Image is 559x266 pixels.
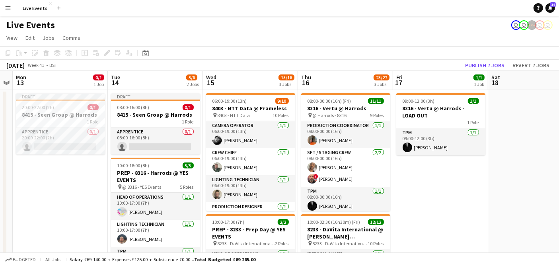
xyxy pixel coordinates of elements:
[396,74,403,81] span: Fri
[123,184,162,190] span: @ 8316 - YES Events
[308,98,351,104] span: 08:00-00:00 (16h) (Fri)
[44,256,63,262] span: All jobs
[87,119,99,125] span: 1 Role
[462,60,508,70] button: Publish 7 jobs
[314,174,318,179] span: !
[117,162,150,168] span: 10:00-18:00 (8h)
[111,111,200,118] h3: 8415 - Seen Group @ Harrods
[25,34,35,41] span: Edit
[300,78,311,87] span: 16
[6,34,18,41] span: View
[206,148,295,175] app-card-role: Crew Chief1/106:00-19:00 (13h)[PERSON_NAME]
[474,81,484,87] div: 1 Job
[308,219,360,225] span: 10:00-02:30 (16h30m) (Fri)
[509,60,553,70] button: Revert 7 jobs
[49,62,57,68] div: BST
[187,81,199,87] div: 2 Jobs
[26,62,46,68] span: Week 41
[403,98,435,104] span: 09:00-12:00 (3h)
[374,74,390,80] span: 23/27
[279,74,294,80] span: 15/16
[13,257,36,262] span: Budgeted
[93,74,104,80] span: 0/1
[368,241,384,246] span: 10 Roles
[543,20,553,30] app-user-avatar: Technical Department
[111,169,200,184] h3: PREP - 8316 - Harrods @ YES EVENTS
[16,111,105,118] h3: 8415 - Seen Group @ Harrods
[206,121,295,148] app-card-role: Camera Operator1/106:00-19:00 (13h)[PERSON_NAME]
[39,33,58,43] a: Jobs
[396,128,485,155] app-card-role: TPM1/109:00-12:00 (3h)[PERSON_NAME]
[527,20,537,30] app-user-avatar: Production Managers
[110,78,120,87] span: 14
[15,78,26,87] span: 13
[22,33,38,43] a: Edit
[16,127,105,155] app-card-role: Apprentice0/120:00-22:00 (2h)
[16,74,26,81] span: Mon
[22,104,55,110] span: 20:00-22:00 (2h)
[301,121,390,148] app-card-role: Production Coordinator1/108:00-00:00 (16h)[PERSON_NAME]
[275,98,289,104] span: 9/10
[511,20,521,30] app-user-avatar: Nadia Addada
[88,104,99,110] span: 0/1
[206,175,295,202] app-card-role: Lighting Technician1/106:00-19:00 (13h)[PERSON_NAME]
[111,127,200,155] app-card-role: Apprentice0/108:00-16:00 (8h)
[301,187,390,214] app-card-role: TPM1/108:00-00:00 (16h)[PERSON_NAME]
[368,219,384,225] span: 12/12
[186,74,197,80] span: 5/6
[117,104,150,110] span: 08:00-16:00 (8h)
[6,19,55,31] h1: Live Events
[396,105,485,119] h3: 8316 - Vertu @ Harrods - LOAD OUT
[183,162,194,168] span: 5/5
[550,2,556,7] span: 14
[180,184,194,190] span: 5 Roles
[368,98,384,104] span: 11/11
[395,78,403,87] span: 17
[374,81,389,87] div: 3 Jobs
[93,81,104,87] div: 1 Job
[111,220,200,247] app-card-role: Lighting Technician1/110:00-17:00 (7h)[PERSON_NAME]
[43,34,55,41] span: Jobs
[183,104,194,110] span: 0/1
[218,241,275,246] span: 8233 - DaVita International @ [PERSON_NAME][GEOGRAPHIC_DATA]
[206,93,295,211] app-job-card: 06:00-19:00 (13h)9/108403 - NTT Data @ Frameless 8403 - NTT Data10 RolesCamera Operator1/106:00-1...
[468,98,479,104] span: 1/1
[535,20,545,30] app-user-avatar: Technical Department
[182,119,194,125] span: 1 Role
[273,112,289,118] span: 10 Roles
[301,226,390,240] h3: 8233 - DaVita International @ [PERSON_NAME][GEOGRAPHIC_DATA]
[301,74,311,81] span: Thu
[212,219,245,225] span: 10:00-17:00 (7h)
[313,112,347,118] span: @ Harrods - 8316
[4,255,37,264] button: Budgeted
[206,226,295,240] h3: PREP - 8233 - Prep Day @ YES EVENTS
[301,105,390,112] h3: 8316 - Vertu @ Harrods
[194,256,255,262] span: Total Budgeted £69 265.00
[301,93,390,211] app-job-card: 08:00-00:00 (16h) (Fri)11/118316 - Vertu @ Harrods @ Harrods - 83169 RolesProduction Coordinator1...
[6,61,25,69] div: [DATE]
[218,112,250,118] span: 8403 - NTT Data
[279,81,294,87] div: 3 Jobs
[111,74,120,81] span: Tue
[16,93,105,155] app-job-card: Draft20:00-22:00 (2h)0/18415 - Seen Group @ Harrods1 RoleApprentice0/120:00-22:00 (2h)
[313,241,368,246] span: 8233 - DaVita International @ [PERSON_NAME][GEOGRAPHIC_DATA]
[396,93,485,155] app-job-card: 09:00-12:00 (3h)1/18316 - Vertu @ Harrods - LOAD OUT1 RoleTPM1/109:00-12:00 (3h)[PERSON_NAME]
[519,20,529,30] app-user-avatar: Eden Hopkins
[473,74,485,80] span: 1/1
[467,119,479,125] span: 1 Role
[370,112,384,118] span: 9 Roles
[206,202,295,229] app-card-role: Production Designer1/106:00-19:00 (13h)
[212,98,247,104] span: 06:00-19:00 (13h)
[545,3,555,13] a: 14
[206,105,295,112] h3: 8403 - NTT Data @ Frameless
[111,93,200,155] app-job-card: Draft08:00-16:00 (8h)0/18415 - Seen Group @ Harrods1 RoleApprentice0/108:00-16:00 (8h)
[111,93,200,100] div: Draft
[278,219,289,225] span: 2/2
[16,0,54,16] button: Live Events
[275,241,289,246] span: 2 Roles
